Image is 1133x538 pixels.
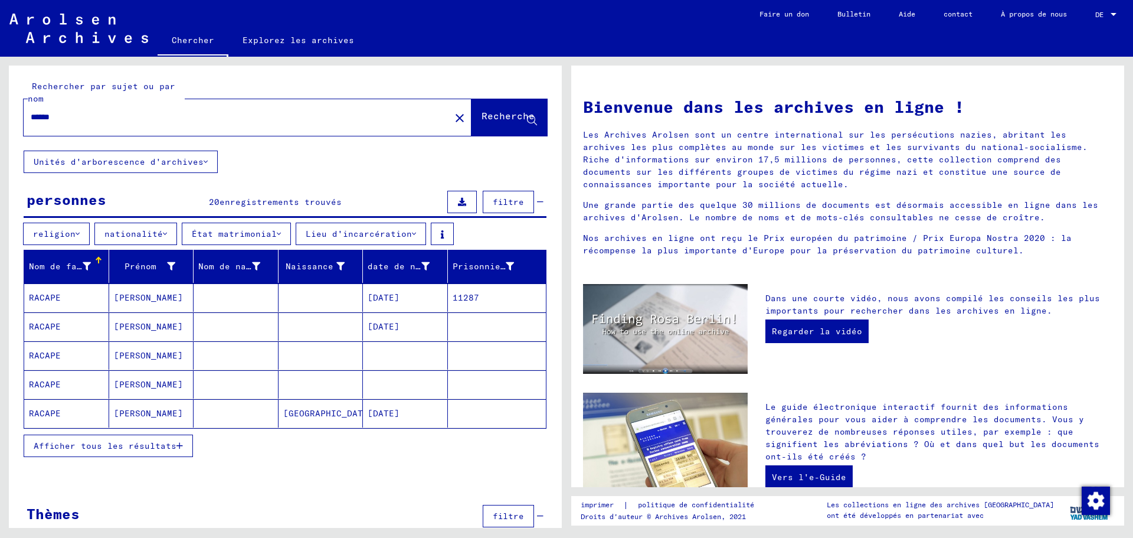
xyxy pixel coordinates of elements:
font: filtre [493,197,524,207]
font: Explorez les archives [243,35,354,45]
mat-header-cell: Nom de famille [24,250,109,283]
font: Dans une courte vidéo, nous avons compilé les conseils les plus importants pour rechercher dans l... [765,293,1100,316]
mat-header-cell: Prisonnier # [448,250,546,283]
font: Les Archives Arolsen sont un centre international sur les persécutions nazies, abritant les archi... [583,129,1088,190]
font: Rechercher par sujet ou par nom [28,81,175,104]
font: Naissance [286,261,333,272]
mat-icon: close [453,111,467,125]
font: RACAPE [29,350,61,361]
font: État matrimonial [192,229,277,239]
mat-header-cell: Naissance [279,250,364,283]
font: [DATE] [368,321,400,332]
img: yv_logo.png [1067,495,1112,525]
font: Prénom [125,261,156,272]
font: RACAPE [29,408,61,419]
font: DE [1095,10,1103,19]
div: Prénom [114,257,194,276]
font: Aide [899,9,915,18]
font: [DATE] [368,408,400,419]
a: imprimer [581,499,623,511]
div: Naissance [283,257,363,276]
font: | [623,500,628,510]
font: imprimer [581,500,614,509]
font: RACAPE [29,292,61,303]
font: [PERSON_NAME] [114,408,183,419]
button: État matrimonial [182,223,291,245]
div: Nom de famille [29,257,109,276]
button: religion [23,223,90,245]
font: [GEOGRAPHIC_DATA] [283,408,374,419]
font: À propos de nous [1001,9,1067,18]
font: Vers l'e-Guide [772,472,846,482]
font: Une grande partie des quelque 30 millions de documents est désormais accessible en ligne dans les... [583,200,1098,223]
button: filtre [483,505,534,527]
font: [PERSON_NAME] [114,321,183,332]
a: Regarder la vidéo [765,319,869,343]
font: [PERSON_NAME] [114,292,183,303]
font: Unités d'arborescence d'archives [34,156,204,167]
font: date de naissance [368,261,458,272]
font: [PERSON_NAME] [114,350,183,361]
font: 11287 [453,292,479,303]
button: Clair [448,106,471,129]
font: ont été développés en partenariat avec [827,511,984,520]
img: Arolsen_neg.svg [9,14,148,43]
mat-header-cell: Nom de naissance [194,250,279,283]
font: Le guide électronique interactif fournit des informations générales pour vous aider à comprendre ... [765,402,1099,462]
img: video.jpg [583,284,748,374]
font: Lieu d'incarcération [306,229,412,239]
font: Thèmes [27,505,80,523]
font: Chercher [172,35,214,45]
font: [PERSON_NAME] [114,379,183,390]
font: Afficher tous les résultats [34,441,176,451]
font: Bulletin [837,9,870,18]
a: politique de confidentialité [628,499,768,511]
font: Regarder la vidéo [772,326,862,337]
font: personnes [27,191,106,208]
button: filtre [483,191,534,213]
font: RACAPE [29,379,61,390]
button: Unités d'arborescence d'archives [24,151,218,173]
font: 20 [209,197,220,207]
img: Modifier le consentement [1082,487,1110,515]
font: Recherche [482,110,535,122]
font: [DATE] [368,292,400,303]
div: Prisonnier # [453,257,532,276]
button: nationalité [94,223,177,245]
button: Recherche [471,99,547,136]
img: eguide.jpg [583,393,748,503]
font: Les collections en ligne des archives [GEOGRAPHIC_DATA] [827,500,1054,509]
font: Nom de naissance [198,261,283,272]
a: Vers l'e-Guide [765,465,853,489]
font: nationalité [104,229,163,239]
font: enregistrements trouvés [220,197,342,207]
font: RACAPE [29,321,61,332]
div: Nom de naissance [198,257,278,276]
font: religion [33,229,76,239]
font: Bienvenue dans les archives en ligne ! [583,96,964,117]
font: Nom de famille [29,261,103,272]
font: contact [944,9,972,18]
font: Faire un don [759,9,809,18]
font: filtre [493,511,524,521]
button: Lieu d'incarcération [296,223,426,245]
div: date de naissance [368,257,447,276]
font: Nos archives en ligne ont reçu le Prix européen du patrimoine / Prix Europa Nostra 2020 : la réco... [583,233,1072,256]
mat-header-cell: Prénom [109,250,194,283]
button: Afficher tous les résultats [24,435,193,457]
font: politique de confidentialité [638,500,754,509]
font: Droits d'auteur © Archives Arolsen, 2021 [581,512,746,521]
a: Chercher [158,26,228,57]
font: Prisonnier # [453,261,516,272]
mat-header-cell: date de naissance [363,250,448,283]
a: Explorez les archives [228,26,368,54]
